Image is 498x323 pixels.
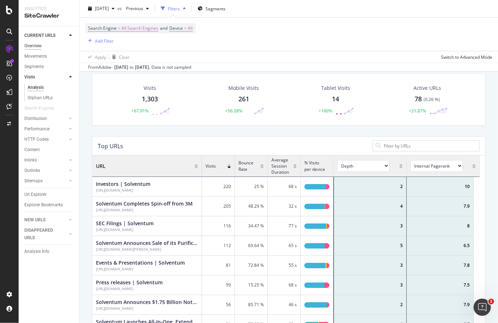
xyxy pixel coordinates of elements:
[85,51,106,63] button: Apply
[268,275,301,295] div: 68 s
[184,25,187,31] span: =
[24,191,74,198] a: Url Explorer
[474,299,491,316] iframe: Intercom live chat
[334,256,407,275] div: 3
[407,236,474,256] div: 6.5
[24,53,47,60] div: Movements
[424,96,440,103] div: ( 0.26 % )
[415,95,440,104] div: 78
[337,160,396,172] span: [object Object]
[334,197,407,216] div: 4
[114,64,128,71] div: [DATE]
[24,73,67,81] a: Visits
[135,64,150,71] div: [DATE] .
[334,216,407,236] div: 3
[24,191,47,198] div: Url Explorer
[268,295,301,315] div: 46 s
[119,54,130,60] div: Clear
[96,247,198,252] div: Solventum Announces Sale of its Purification & Filtration Business to Thermo Fisher Scientific In...
[24,201,74,209] a: Explorer Bookmarks
[24,201,63,209] div: Explorer Bookmarks
[24,53,74,60] a: Movements
[24,146,40,154] div: Content
[235,216,268,236] div: 34.47 %
[24,105,54,112] div: Search Engines
[24,63,44,71] div: Segments
[96,266,185,271] div: Events & Presentations | Solventum
[24,167,67,174] a: Outlinks
[268,236,301,256] div: 65 s
[321,85,350,92] div: Tablet Visits
[24,156,37,164] div: Inlinks
[332,95,339,104] div: 14
[319,108,332,114] div: +100%
[95,54,106,60] div: Apply
[160,25,168,31] span: and
[202,236,235,256] div: 112
[268,256,301,275] div: 55 s
[24,115,67,122] a: Distribution
[438,51,492,63] button: Switch to Advanced Mode
[96,220,154,227] div: SEC Filings | Solventum
[96,163,106,170] span: URL
[96,188,150,193] div: Investors | Solventum
[88,64,191,71] div: From Adobe - to Data is not sampled
[202,216,235,236] div: 116
[168,5,180,11] div: Filters
[235,236,268,256] div: 69.64 %
[195,3,228,14] button: Segments
[24,42,42,50] div: Overview
[85,3,117,14] button: [DATE]
[268,216,301,236] div: 77 s
[202,177,235,197] div: 220
[144,85,156,92] div: Visits
[169,25,183,31] span: Device
[131,108,149,114] div: +67.91%
[24,156,67,164] a: Inlinks
[225,108,242,114] div: +56.28%
[123,3,152,14] button: Previous
[441,54,492,60] div: Switch to Advanced Mode
[188,23,193,33] span: All
[96,207,193,212] div: Solventum Completes Spin-off from 3M
[235,256,268,275] div: 72.84 %
[28,84,44,91] div: Analysis
[407,275,474,295] div: 7.5
[383,143,477,149] input: Filter by URLs
[96,227,154,232] div: SEC Filings | Solventum
[414,85,441,91] span: Active URLs
[206,5,226,11] span: Segments
[24,125,67,133] a: Performance
[228,85,259,92] div: Mobile Visits
[238,95,249,104] div: 261
[334,295,407,315] div: 2
[142,95,158,104] div: 1,303
[109,51,130,63] button: Clear
[268,197,301,216] div: 32 s
[24,216,45,224] div: NEW URLS
[24,6,73,12] div: Analytics
[409,108,426,114] div: +21.87%
[24,248,74,255] a: Analysis Info
[88,25,117,31] span: Search Engine
[407,216,474,236] div: 8
[24,216,67,224] a: NEW URLS
[202,256,235,275] div: 81
[202,275,235,295] div: 59
[96,286,163,291] div: Press releases | Solventum
[268,177,301,197] div: 68 s
[24,42,74,50] a: Overview
[24,177,67,185] a: Sitemaps
[123,5,143,11] span: Previous
[24,136,49,143] div: HTTP Codes
[85,37,114,45] button: Add Filter
[24,227,67,242] a: DISAPPEARED URLS
[24,125,49,133] div: Performance
[24,63,74,71] a: Segments
[238,160,257,172] span: Bounce Rate
[410,160,469,172] span: [object Object]
[95,38,114,44] div: Add Filter
[118,25,120,31] span: =
[24,167,40,174] div: Outlinks
[235,197,268,216] div: 48.29 %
